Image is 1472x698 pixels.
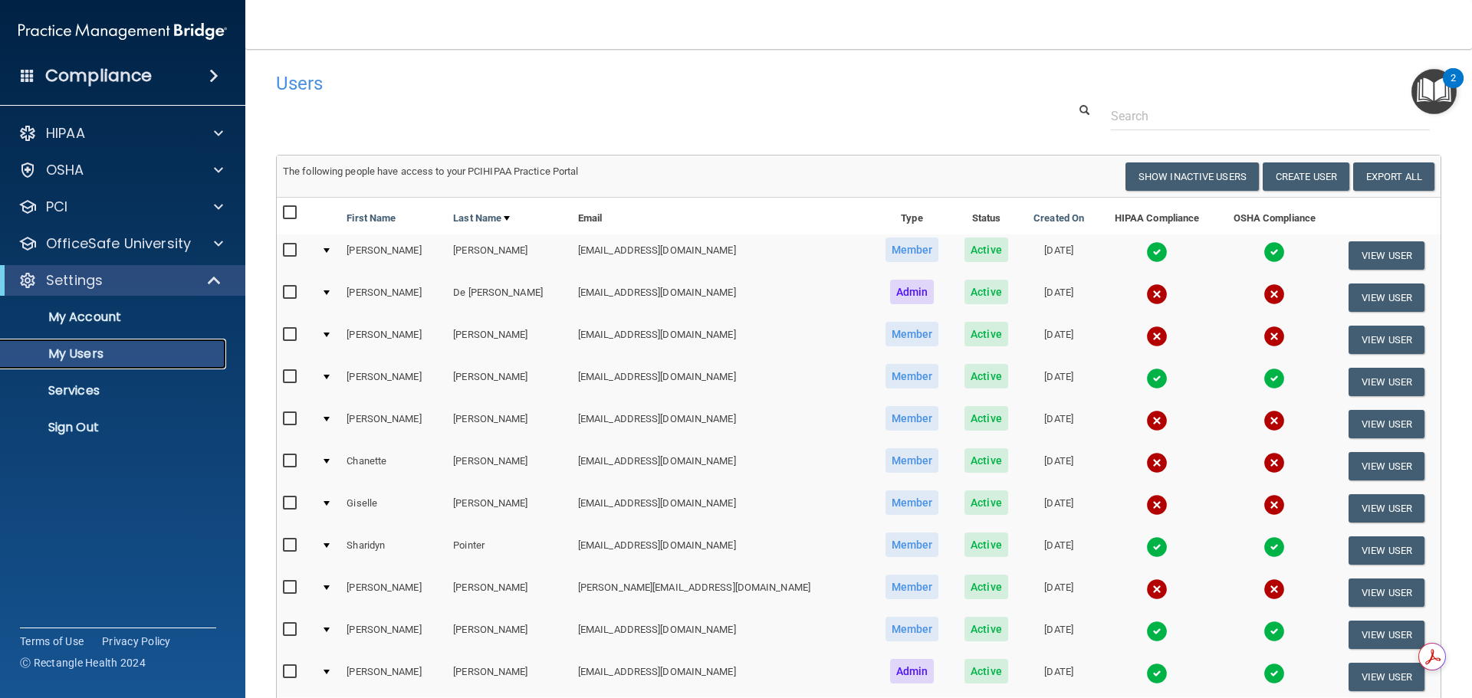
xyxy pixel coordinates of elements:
[1349,578,1424,607] button: View User
[572,234,872,277] td: [EMAIL_ADDRESS][DOMAIN_NAME]
[1263,241,1285,263] img: tick.e7d51cea.svg
[340,656,447,697] td: [PERSON_NAME]
[964,575,1008,599] span: Active
[964,364,1008,388] span: Active
[572,198,872,234] th: Email
[18,161,223,179] a: OSHA
[886,406,939,431] span: Member
[20,655,146,670] span: Ⓒ Rectangle Health 2024
[1349,536,1424,565] button: View User
[10,420,219,435] p: Sign Out
[964,448,1008,473] span: Active
[1020,487,1098,529] td: [DATE]
[340,403,447,445] td: [PERSON_NAME]
[1349,410,1424,438] button: View User
[572,403,872,445] td: [EMAIL_ADDRESS][DOMAIN_NAME]
[1097,198,1216,234] th: HIPAA Compliance
[1263,410,1285,431] img: cross.ca9f0e7f.svg
[45,65,152,87] h4: Compliance
[447,529,572,572] td: Pointer
[447,445,572,487] td: [PERSON_NAME]
[886,575,939,599] span: Member
[340,277,447,319] td: [PERSON_NAME]
[872,198,952,234] th: Type
[447,277,572,319] td: De [PERSON_NAME]
[276,74,946,93] h4: Users
[1349,241,1424,270] button: View User
[102,634,171,649] a: Privacy Policy
[1263,452,1285,474] img: cross.ca9f0e7f.svg
[890,659,935,683] span: Admin
[20,634,84,649] a: Terms of Use
[18,234,223,253] a: OfficeSafe University
[1146,578,1168,600] img: cross.ca9f0e7f.svg
[1146,326,1168,347] img: cross.ca9f0e7f.svg
[1146,536,1168,558] img: tick.e7d51cea.svg
[1020,614,1098,656] td: [DATE]
[1020,234,1098,277] td: [DATE]
[10,346,219,362] p: My Users
[1349,368,1424,396] button: View User
[447,361,572,403] td: [PERSON_NAME]
[1146,452,1168,474] img: cross.ca9f0e7f.svg
[1020,445,1098,487] td: [DATE]
[1263,578,1285,600] img: cross.ca9f0e7f.svg
[1020,529,1098,572] td: [DATE]
[1263,663,1285,684] img: tick.e7d51cea.svg
[1125,162,1259,191] button: Show Inactive Users
[1020,277,1098,319] td: [DATE]
[1146,410,1168,431] img: cross.ca9f0e7f.svg
[340,445,447,487] td: Chanette
[572,656,872,697] td: [EMAIL_ADDRESS][DOMAIN_NAME]
[340,614,447,656] td: [PERSON_NAME]
[1207,589,1454,650] iframe: Drift Widget Chat Controller
[46,234,191,253] p: OfficeSafe University
[340,234,447,277] td: [PERSON_NAME]
[886,364,939,388] span: Member
[447,403,572,445] td: [PERSON_NAME]
[964,659,1008,683] span: Active
[1353,162,1434,191] a: Export All
[340,529,447,572] td: Sharidyn
[572,361,872,403] td: [EMAIL_ADDRESS][DOMAIN_NAME]
[1146,368,1168,389] img: tick.e7d51cea.svg
[952,198,1020,234] th: Status
[1020,656,1098,697] td: [DATE]
[1146,283,1168,305] img: cross.ca9f0e7f.svg
[340,361,447,403] td: [PERSON_NAME]
[1451,78,1456,98] div: 2
[572,487,872,529] td: [EMAIL_ADDRESS][DOMAIN_NAME]
[572,277,872,319] td: [EMAIL_ADDRESS][DOMAIN_NAME]
[340,319,447,361] td: [PERSON_NAME]
[447,234,572,277] td: [PERSON_NAME]
[1217,198,1332,234] th: OSHA Compliance
[886,322,939,346] span: Member
[1020,361,1098,403] td: [DATE]
[886,448,939,473] span: Member
[46,124,85,143] p: HIPAA
[1263,494,1285,516] img: cross.ca9f0e7f.svg
[1263,368,1285,389] img: tick.e7d51cea.svg
[886,533,939,557] span: Member
[964,617,1008,641] span: Active
[1411,69,1457,114] button: Open Resource Center, 2 new notifications
[572,572,872,614] td: [PERSON_NAME][EMAIL_ADDRESS][DOMAIN_NAME]
[964,406,1008,431] span: Active
[890,280,935,304] span: Admin
[46,161,84,179] p: OSHA
[572,614,872,656] td: [EMAIL_ADDRESS][DOMAIN_NAME]
[347,209,396,228] a: First Name
[1146,241,1168,263] img: tick.e7d51cea.svg
[1349,283,1424,312] button: View User
[10,310,219,325] p: My Account
[1263,283,1285,305] img: cross.ca9f0e7f.svg
[447,656,572,697] td: [PERSON_NAME]
[18,16,227,47] img: PMB logo
[18,271,222,290] a: Settings
[18,124,223,143] a: HIPAA
[1349,452,1424,480] button: View User
[46,271,103,290] p: Settings
[18,198,223,216] a: PCI
[447,487,572,529] td: [PERSON_NAME]
[964,490,1008,515] span: Active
